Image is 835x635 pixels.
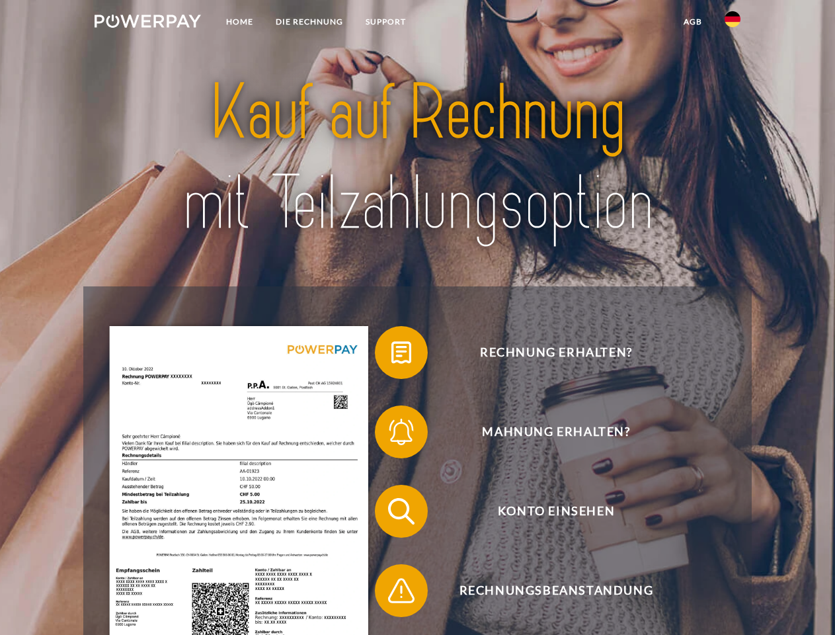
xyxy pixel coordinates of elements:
img: title-powerpay_de.svg [126,63,709,253]
button: Mahnung erhalten? [375,405,719,458]
a: agb [672,10,713,34]
button: Rechnungsbeanstandung [375,564,719,617]
img: qb_bill.svg [385,336,418,369]
button: Rechnung erhalten? [375,326,719,379]
img: de [725,11,740,27]
a: Home [215,10,264,34]
img: qb_bell.svg [385,415,418,448]
a: SUPPORT [354,10,417,34]
span: Rechnungsbeanstandung [394,564,718,617]
img: logo-powerpay-white.svg [95,15,201,28]
img: qb_search.svg [385,495,418,528]
span: Konto einsehen [394,485,718,538]
span: Rechnung erhalten? [394,326,718,379]
span: Mahnung erhalten? [394,405,718,458]
button: Konto einsehen [375,485,719,538]
a: DIE RECHNUNG [264,10,354,34]
img: qb_warning.svg [385,574,418,607]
